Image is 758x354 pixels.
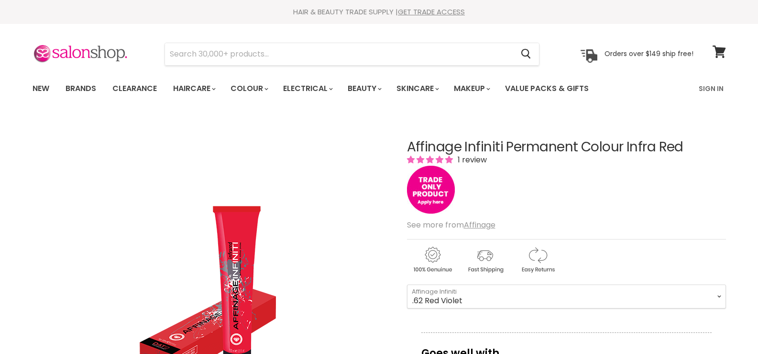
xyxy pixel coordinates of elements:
[604,49,693,58] p: Orders over $149 ship free!
[407,245,458,274] img: genuine.gif
[25,75,645,103] ul: Main menu
[165,43,514,65] input: Search
[341,79,387,99] a: Beauty
[25,79,56,99] a: New
[464,219,495,230] a: Affinage
[398,7,465,17] a: GET TRADE ACCESS
[21,75,738,103] nav: Main
[455,154,487,165] span: 1 review
[460,245,510,274] img: shipping.gif
[407,154,455,165] span: 5.00 stars
[514,43,539,65] button: Search
[407,166,455,214] img: tradeonly_small.jpg
[166,79,221,99] a: Haircare
[407,219,495,230] span: See more from
[693,79,729,99] a: Sign In
[498,79,596,99] a: Value Packs & Gifts
[389,79,445,99] a: Skincare
[223,79,274,99] a: Colour
[512,245,563,274] img: returns.gif
[276,79,339,99] a: Electrical
[58,79,103,99] a: Brands
[447,79,496,99] a: Makeup
[21,7,738,17] div: HAIR & BEAUTY TRADE SUPPLY |
[165,43,539,66] form: Product
[105,79,164,99] a: Clearance
[407,140,726,155] h1: Affinage Infiniti Permanent Colour Infra Red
